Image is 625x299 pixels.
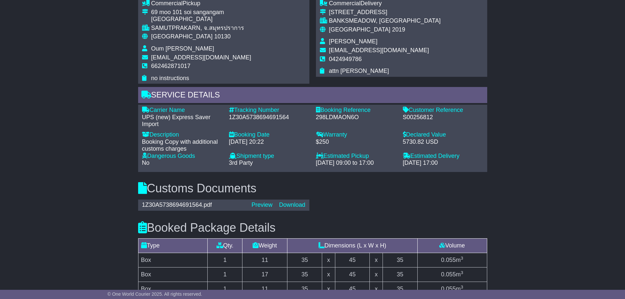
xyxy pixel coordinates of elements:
td: 35 [287,267,322,282]
div: Declared Value [403,131,483,139]
td: x [322,267,335,282]
td: x [322,282,335,296]
div: 69 moo 101 soi sangangam [151,9,251,16]
span: no instructions [151,75,189,81]
div: Description [142,131,222,139]
h3: Customs Documents [138,182,487,195]
td: 45 [335,267,370,282]
div: UPS (new) Express Saver Import [142,114,222,128]
div: [STREET_ADDRESS] [329,9,442,16]
td: 17 [242,267,287,282]
td: m [417,253,487,267]
span: [EMAIL_ADDRESS][DOMAIN_NAME] [151,54,251,61]
span: 2019 [392,26,405,33]
span: No [142,160,150,166]
span: 0.055 [441,271,456,278]
td: Dimensions (L x W x H) [287,238,417,253]
div: Estimated Delivery [403,153,483,160]
div: Tracking Number [229,107,309,114]
div: [DATE] 17:00 [403,160,483,167]
td: Box [138,253,208,267]
td: 11 [242,282,287,296]
div: Carrier Name [142,107,222,114]
td: 35 [287,282,322,296]
td: Volume [417,238,487,253]
div: Booking Reference [316,107,396,114]
sup: 3 [461,256,463,261]
div: 5730.82 USD [403,139,483,146]
a: Download [279,202,305,208]
td: m [417,282,487,296]
td: 11 [242,253,287,267]
div: Shipment type [229,153,309,160]
div: Customer Reference [403,107,483,114]
span: © One World Courier 2025. All rights reserved. [108,291,202,297]
td: Qty. [208,238,242,253]
a: Preview [251,202,272,208]
span: 10130 [214,33,231,40]
td: x [370,282,383,296]
td: 35 [383,253,417,267]
td: 45 [335,253,370,267]
td: 1 [208,267,242,282]
div: [DATE] 09:00 to 17:00 [316,160,396,167]
div: BANKSMEADOW, [GEOGRAPHIC_DATA] [329,17,442,25]
span: attn [PERSON_NAME] [329,68,389,74]
div: 298LDMAON6O [316,114,396,121]
span: [GEOGRAPHIC_DATA] [329,26,390,33]
div: Service Details [138,87,487,105]
div: Booking Copy with additional customs charges [142,139,222,153]
div: Dangerous Goods [142,153,222,160]
span: 0.055 [441,257,456,263]
span: [EMAIL_ADDRESS][DOMAIN_NAME] [329,47,429,53]
div: [DATE] 20:22 [229,139,309,146]
td: 35 [383,282,417,296]
div: [GEOGRAPHIC_DATA] [151,16,251,23]
td: 45 [335,282,370,296]
div: $250 [316,139,396,146]
div: Estimated Pickup [316,153,396,160]
sup: 3 [461,270,463,275]
h3: Booked Package Details [138,221,487,234]
span: 0424949786 [329,56,362,62]
td: m [417,267,487,282]
div: S00256812 [403,114,483,121]
td: Box [138,267,208,282]
span: 662462871017 [151,63,191,69]
td: 1 [208,253,242,267]
div: Warranty [316,131,396,139]
td: 1 [208,282,242,296]
span: Oum [PERSON_NAME] [151,45,214,52]
td: x [370,253,383,267]
td: x [322,253,335,267]
td: Type [138,238,208,253]
span: [GEOGRAPHIC_DATA] [151,33,213,40]
td: Weight [242,238,287,253]
div: 1Z30A5738694691564.pdf [139,202,248,209]
td: 35 [383,267,417,282]
div: 1Z30A5738694691564 [229,114,309,121]
div: Booking Date [229,131,309,139]
td: Box [138,282,208,296]
sup: 3 [461,285,463,289]
td: x [370,267,383,282]
span: 3rd Party [229,160,253,166]
div: SAMUTPRAKARN, จ.สมุทรปราการ [151,25,251,32]
td: 35 [287,253,322,267]
span: 0.055 [441,286,456,292]
span: [PERSON_NAME] [329,38,378,45]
